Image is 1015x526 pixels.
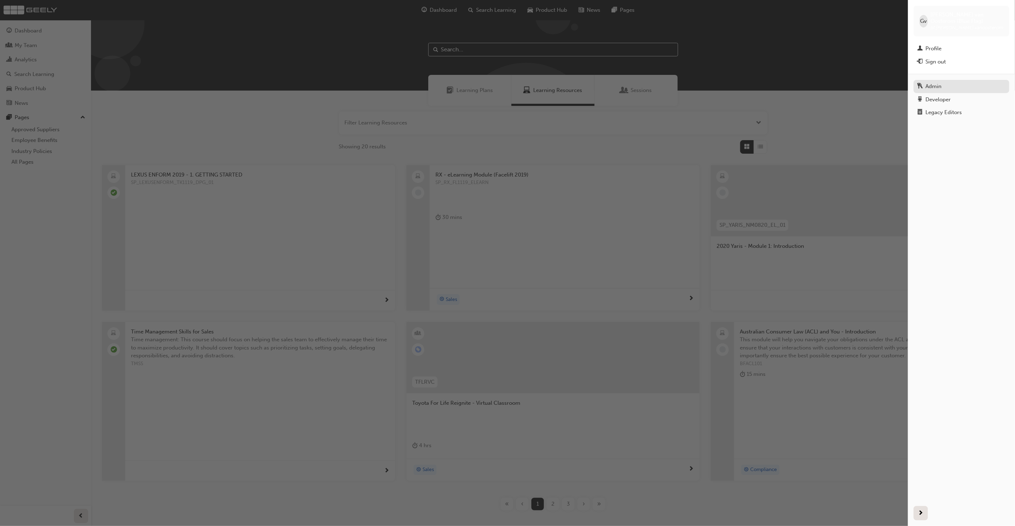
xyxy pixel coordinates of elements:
[917,83,923,90] span: keys-icon
[925,108,962,117] div: Legacy Editors
[925,58,946,66] div: Sign out
[914,42,1009,55] a: Profile
[925,45,941,53] div: Profile
[918,509,924,518] span: next-icon
[914,55,1009,68] button: Sign out
[931,25,1004,31] span: bf.[PERSON_NAME].vanoosterom
[917,59,923,65] span: exit-icon
[914,93,1009,106] a: Developer
[914,106,1009,119] a: Legacy Editors
[917,109,923,116] span: notepad-icon
[931,11,1004,24] span: [PERSON_NAME] van Oosterom (Blue Flag)
[917,97,923,103] span: robot-icon
[925,82,941,91] div: Admin
[914,80,1009,93] a: Admin
[917,46,923,52] span: man-icon
[925,96,951,104] div: Developer
[920,17,927,25] span: Gv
